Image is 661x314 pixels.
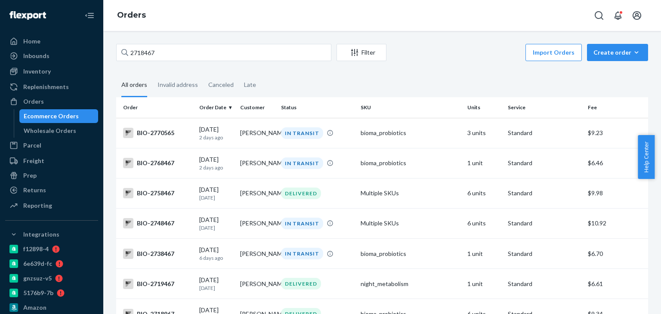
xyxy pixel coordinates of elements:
[584,239,648,269] td: $6.70
[123,188,192,198] div: BIO-2758467
[5,199,98,212] a: Reporting
[464,148,505,178] td: 1 unit
[5,169,98,182] a: Prep
[23,52,49,60] div: Inbounds
[110,3,153,28] ol: breadcrumbs
[508,249,581,258] p: Standard
[281,188,321,199] div: DELIVERED
[199,134,233,141] p: 2 days ago
[5,95,98,108] a: Orders
[357,208,463,238] td: Multiple SKUs
[508,219,581,228] p: Standard
[525,44,582,61] button: Import Orders
[281,157,323,169] div: IN TRANSIT
[278,97,357,118] th: Status
[5,257,98,271] a: 6e639d-fc
[24,112,79,120] div: Ecommerce Orders
[240,104,274,111] div: Customer
[23,274,52,283] div: gnzsuz-v5
[593,48,642,57] div: Create order
[281,248,323,259] div: IN TRANSIT
[281,278,321,289] div: DELIVERED
[508,280,581,288] p: Standard
[199,194,233,201] p: [DATE]
[123,218,192,228] div: BIO-2748467
[123,158,192,168] div: BIO-2768467
[23,141,41,150] div: Parcel
[628,7,646,24] button: Open account menu
[9,11,46,20] img: Flexport logo
[237,178,278,208] td: [PERSON_NAME]
[123,128,192,138] div: BIO-2770565
[584,148,648,178] td: $6.46
[464,208,505,238] td: 6 units
[237,148,278,178] td: [PERSON_NAME]
[199,254,233,262] p: 6 days ago
[5,34,98,48] a: Home
[337,44,386,61] button: Filter
[196,97,237,118] th: Order Date
[584,97,648,118] th: Fee
[23,157,44,165] div: Freight
[158,74,198,96] div: Invalid address
[464,97,505,118] th: Units
[244,74,256,96] div: Late
[23,171,37,180] div: Prep
[606,288,652,310] iframe: Opens a widget where you can chat to one of our agents
[199,224,233,231] p: [DATE]
[504,97,584,118] th: Service
[199,276,233,292] div: [DATE]
[116,97,196,118] th: Order
[81,7,98,24] button: Close Navigation
[23,245,49,253] div: f12898-4
[23,230,59,239] div: Integrations
[208,74,234,96] div: Canceled
[237,208,278,238] td: [PERSON_NAME]
[199,284,233,292] p: [DATE]
[23,201,52,210] div: Reporting
[508,159,581,167] p: Standard
[23,67,51,76] div: Inventory
[237,239,278,269] td: [PERSON_NAME]
[23,83,69,91] div: Replenishments
[638,135,655,179] button: Help Center
[337,48,386,57] div: Filter
[199,185,233,201] div: [DATE]
[116,44,331,61] input: Search orders
[199,246,233,262] div: [DATE]
[123,279,192,289] div: BIO-2719467
[5,242,98,256] a: f12898-4
[281,218,323,229] div: IN TRANSIT
[23,303,46,312] div: Amazon
[5,49,98,63] a: Inbounds
[464,118,505,148] td: 3 units
[5,139,98,152] a: Parcel
[590,7,608,24] button: Open Search Box
[361,280,460,288] div: night_metabolism
[5,286,98,300] a: 5176b9-7b
[357,97,463,118] th: SKU
[23,37,40,46] div: Home
[19,124,99,138] a: Wholesale Orders
[23,259,52,268] div: 6e639d-fc
[23,97,44,106] div: Orders
[5,65,98,78] a: Inventory
[237,269,278,299] td: [PERSON_NAME]
[123,249,192,259] div: BIO-2738467
[199,164,233,171] p: 2 days ago
[464,269,505,299] td: 1 unit
[5,183,98,197] a: Returns
[361,159,460,167] div: bioma_probiotics
[199,215,233,231] div: [DATE]
[357,178,463,208] td: Multiple SKUs
[508,189,581,197] p: Standard
[199,155,233,171] div: [DATE]
[5,154,98,168] a: Freight
[609,7,627,24] button: Open notifications
[584,178,648,208] td: $9.98
[23,289,53,297] div: 5176b9-7b
[464,239,505,269] td: 1 unit
[5,80,98,94] a: Replenishments
[584,269,648,299] td: $6.61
